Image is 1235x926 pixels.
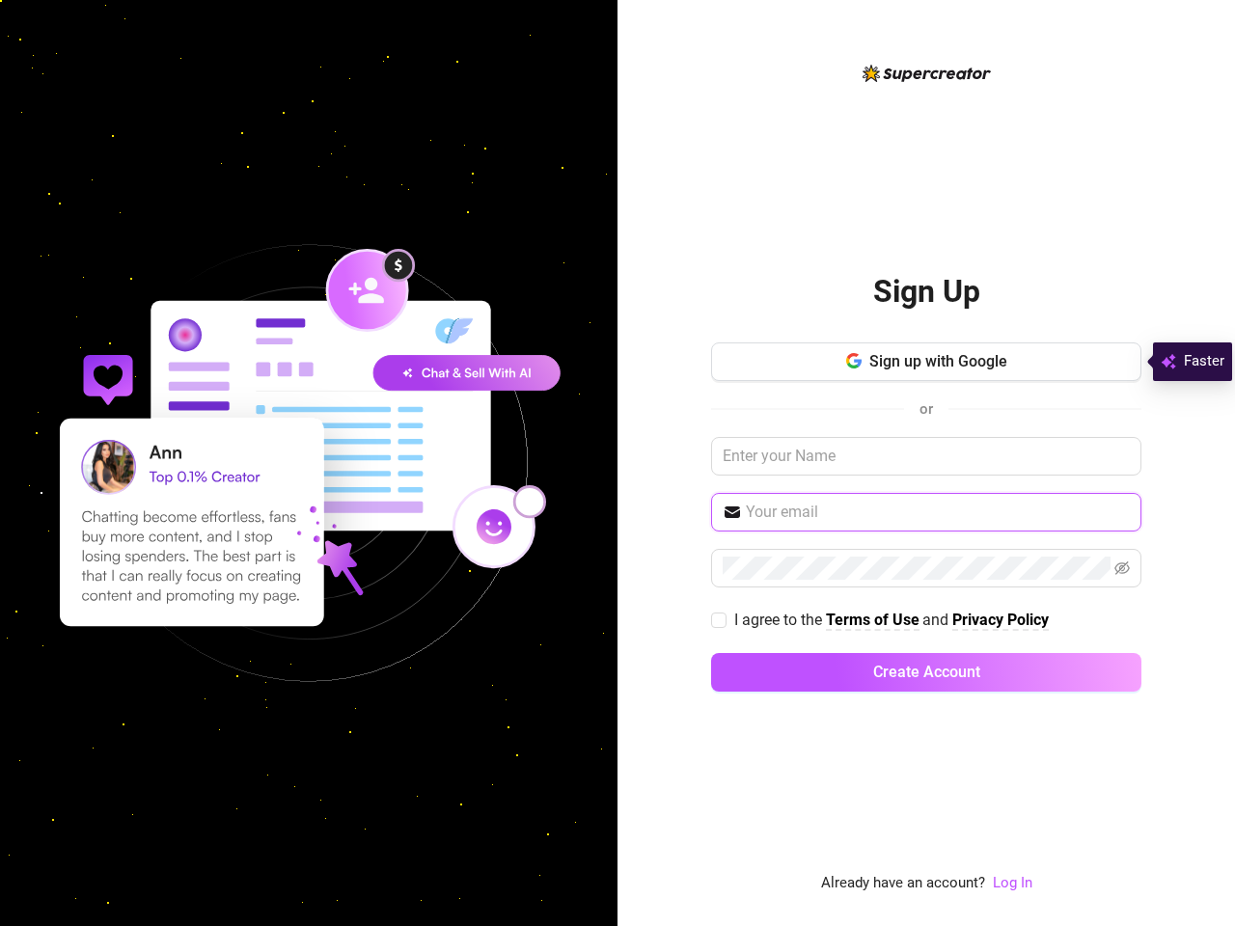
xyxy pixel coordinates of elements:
a: Terms of Use [826,611,919,631]
span: Faster [1184,350,1224,373]
h2: Sign Up [873,272,980,312]
img: svg%3e [1161,350,1176,373]
span: I agree to the [734,611,826,629]
button: Create Account [711,653,1141,692]
span: and [922,611,952,629]
button: Sign up with Google [711,342,1141,381]
span: or [919,400,933,418]
a: Privacy Policy [952,611,1049,631]
strong: Privacy Policy [952,611,1049,629]
strong: Terms of Use [826,611,919,629]
span: Already have an account? [821,872,985,895]
img: logo-BBDzfeDw.svg [863,65,991,82]
a: Log In [993,872,1032,895]
span: eye-invisible [1114,560,1130,576]
input: Enter your Name [711,437,1141,476]
a: Log In [993,874,1032,891]
span: Create Account [873,663,980,681]
input: Your email [746,501,1130,524]
span: Sign up with Google [869,352,1007,370]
